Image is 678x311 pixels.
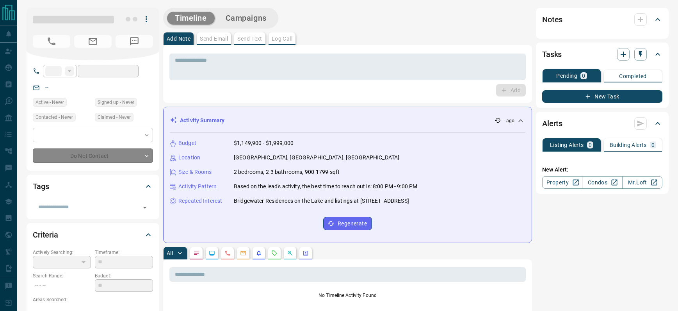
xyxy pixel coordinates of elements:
[95,272,153,279] p: Budget:
[610,142,647,148] p: Building Alerts
[287,250,293,256] svg: Opportunities
[98,98,134,106] span: Signed up - Never
[542,13,562,26] h2: Notes
[271,250,278,256] svg: Requests
[180,116,224,125] p: Activity Summary
[74,35,112,48] span: No Email
[542,117,562,130] h2: Alerts
[139,202,150,213] button: Open
[36,98,64,106] span: Active - Never
[178,139,196,147] p: Budget
[542,166,662,174] p: New Alert:
[556,73,577,79] p: Pending
[33,35,70,48] span: No Number
[542,114,662,133] div: Alerts
[619,73,647,79] p: Completed
[224,250,231,256] svg: Calls
[167,250,173,256] p: All
[116,35,153,48] span: No Number
[542,48,562,61] h2: Tasks
[33,180,49,193] h2: Tags
[234,182,417,191] p: Based on the lead's activity, the best time to reach out is: 8:00 PM - 9:00 PM
[33,272,91,279] p: Search Range:
[33,249,91,256] p: Actively Searching:
[36,113,73,121] span: Contacted - Never
[33,177,153,196] div: Tags
[651,142,655,148] p: 0
[33,229,58,241] h2: Criteria
[167,36,190,41] p: Add Note
[193,250,199,256] svg: Notes
[622,176,662,189] a: Mr.Loft
[550,142,584,148] p: Listing Alerts
[234,197,409,205] p: Bridgewater Residences on the Lake and listings at [STREET_ADDRESS]
[234,154,399,162] p: [GEOGRAPHIC_DATA], [GEOGRAPHIC_DATA], [GEOGRAPHIC_DATA]
[178,154,200,162] p: Location
[240,250,246,256] svg: Emails
[178,168,212,176] p: Size & Rooms
[234,168,340,176] p: 2 bedrooms, 2-3 bathrooms, 900-1799 sqft
[218,12,274,25] button: Campaigns
[589,142,592,148] p: 0
[178,197,222,205] p: Repeated Interest
[33,296,153,303] p: Areas Searched:
[234,139,294,147] p: $1,149,900 - $1,999,000
[169,292,526,299] p: No Timeline Activity Found
[95,249,153,256] p: Timeframe:
[209,250,215,256] svg: Lead Browsing Activity
[33,225,153,244] div: Criteria
[33,148,153,163] div: Do Not Contact
[542,90,662,103] button: New Task
[542,176,582,189] a: Property
[45,84,48,91] a: --
[542,45,662,64] div: Tasks
[502,117,514,124] p: -- ago
[303,250,309,256] svg: Agent Actions
[582,176,622,189] a: Condos
[256,250,262,256] svg: Listing Alerts
[323,217,372,230] button: Regenerate
[98,113,131,121] span: Claimed - Never
[167,12,215,25] button: Timeline
[178,182,217,191] p: Activity Pattern
[542,10,662,29] div: Notes
[582,73,585,79] p: 0
[33,279,91,292] p: -- - --
[170,113,525,128] div: Activity Summary-- ago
